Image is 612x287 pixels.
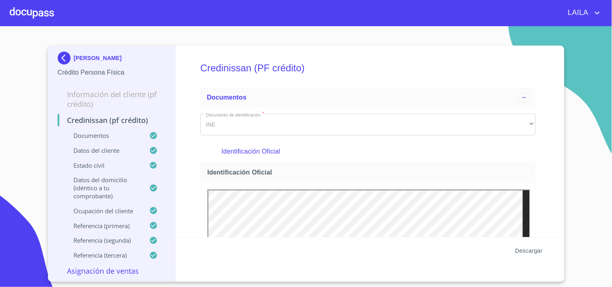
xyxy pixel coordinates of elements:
span: Descargar [515,246,543,256]
span: Identificación Oficial [207,168,532,177]
p: Ocupación del Cliente [58,207,150,215]
p: Información del cliente (PF crédito) [58,89,166,109]
p: Asignación de Ventas [58,266,166,276]
p: Estado civil [58,161,150,169]
p: Documentos [58,131,150,139]
p: [PERSON_NAME] [74,55,122,61]
p: Referencia (segunda) [58,236,150,244]
button: Descargar [512,243,546,258]
p: Datos del cliente [58,146,150,154]
p: Referencia (primera) [58,222,150,230]
p: Datos del domicilio (idéntico a tu comprobante) [58,176,150,200]
p: Crédito Persona Física [58,68,166,77]
img: Docupass spot blue [58,52,74,64]
p: Identificación Oficial [221,147,514,156]
p: Referencia (tercera) [58,251,150,259]
span: Documentos [207,94,246,101]
div: [PERSON_NAME] [58,52,166,68]
h5: Credinissan (PF crédito) [201,52,536,85]
p: Credinissan (PF crédito) [58,115,166,125]
div: INE [201,114,536,135]
button: account of current user [562,6,602,19]
div: Documentos [201,88,536,107]
span: LAILA [562,6,593,19]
